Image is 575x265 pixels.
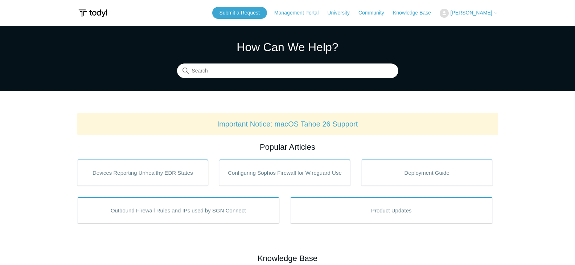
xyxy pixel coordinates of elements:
[440,9,498,18] button: [PERSON_NAME]
[450,10,492,16] span: [PERSON_NAME]
[358,9,391,17] a: Community
[217,120,358,128] a: Important Notice: macOS Tahoe 26 Support
[219,160,350,186] a: Configuring Sophos Firewall for Wireguard Use
[77,252,498,264] h2: Knowledge Base
[393,9,438,17] a: Knowledge Base
[327,9,357,17] a: University
[177,64,398,78] input: Search
[77,160,209,186] a: Devices Reporting Unhealthy EDR States
[274,9,326,17] a: Management Portal
[77,141,498,153] h2: Popular Articles
[212,7,267,19] a: Submit a Request
[177,38,398,56] h1: How Can We Help?
[290,197,493,223] a: Product Updates
[77,7,108,20] img: Todyl Support Center Help Center home page
[361,160,493,186] a: Deployment Guide
[77,197,280,223] a: Outbound Firewall Rules and IPs used by SGN Connect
